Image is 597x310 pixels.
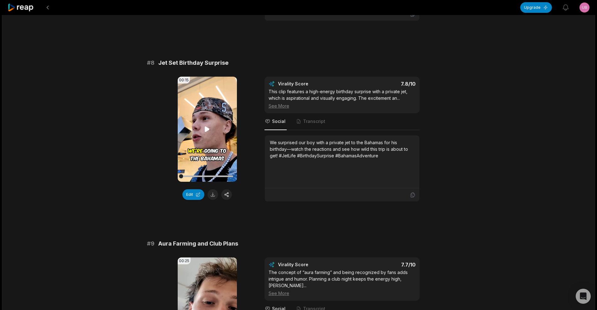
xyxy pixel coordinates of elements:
[264,113,420,130] nav: Tabs
[278,262,345,268] div: Virality Score
[303,118,325,125] span: Transcript
[182,189,204,200] button: Edit
[158,58,228,67] span: Jet Set Birthday Surprise
[147,239,154,248] span: # 9
[348,262,416,268] div: 7.7 /10
[269,88,416,109] div: This clip features a high-energy birthday surprise with a private jet, which is aspirational and ...
[520,2,552,13] button: Upgrade
[269,103,416,109] div: See More
[269,269,416,297] div: The concept of “aura farming” and being recognized by fans adds intrigue and humor. Planning a cl...
[158,239,238,248] span: Aura Farming and Club Plans
[147,58,154,67] span: # 8
[278,81,345,87] div: Virality Score
[270,139,414,159] div: We surprised our boy with a private jet to the Bahamas for his birthday—watch the reactions and s...
[269,290,416,297] div: See More
[272,118,285,125] span: Social
[178,77,237,182] video: Your browser does not support mp4 format.
[348,81,416,87] div: 7.8 /10
[576,289,591,304] div: Open Intercom Messenger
